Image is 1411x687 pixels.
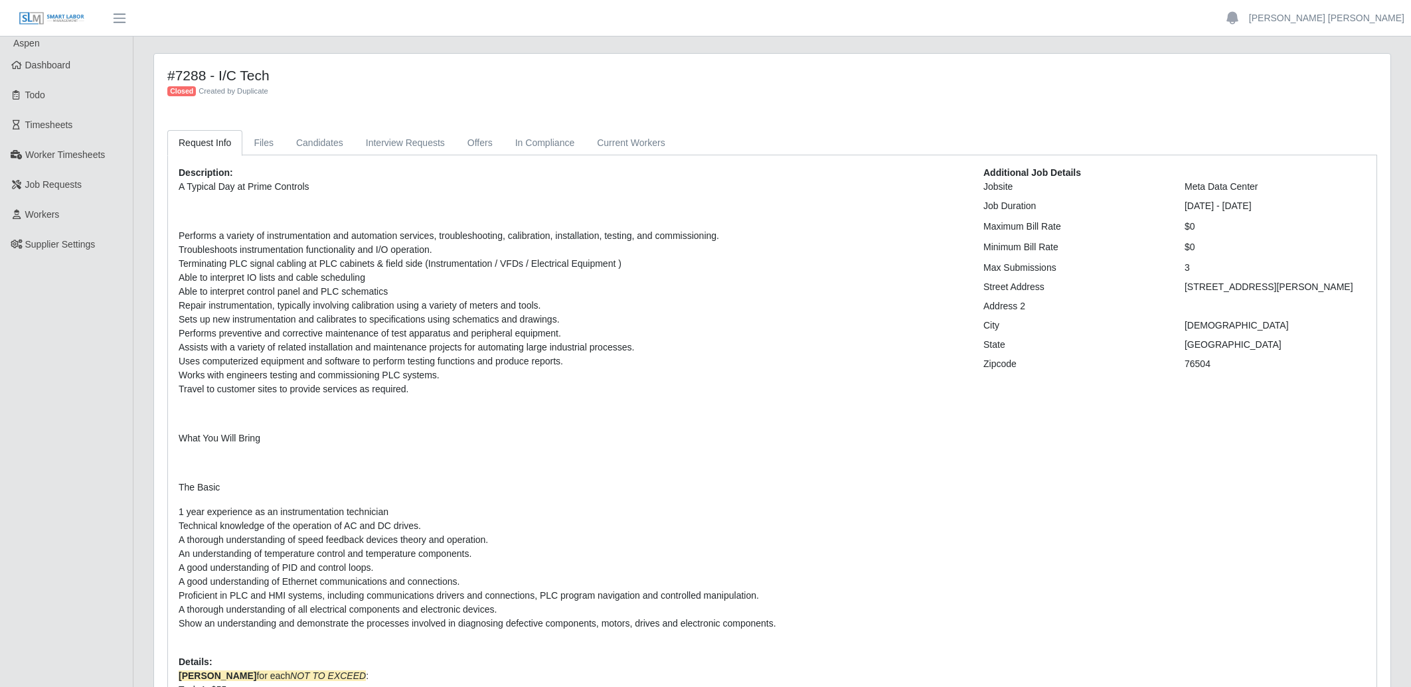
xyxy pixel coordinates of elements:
[25,149,105,160] span: Worker Timesheets
[179,547,963,561] li: An understanding of temperature control and temperature components.
[179,617,963,631] li: Show an understanding and demonstrate the processes involved in diagnosing defective components, ...
[179,533,963,547] li: A thorough understanding of speed feedback devices theory and operation.
[179,382,963,396] li: Travel to customer sites to provide services as required.
[1175,261,1376,275] div: 3
[25,239,96,250] span: Supplier Settings
[973,299,1175,313] div: Address 2
[179,603,963,617] li: A thorough understanding of all electrical components and electronic devices.
[179,229,963,243] li: Performs a variety of instrumentation and automation services, troubleshooting, calibration, inst...
[179,243,963,257] li: Troubleshoots instrumentation functionality and I/O operation.
[179,670,366,681] span: for each
[290,670,366,681] em: NOT TO EXCEED
[179,271,963,285] li: Able to interpret IO lists and cable scheduling
[1175,338,1376,352] div: [GEOGRAPHIC_DATA]
[19,11,85,26] img: SLM Logo
[25,60,71,70] span: Dashboard
[25,209,60,220] span: Workers
[179,561,963,575] li: A good understanding of PID and control loops.
[179,180,963,194] p: A Typical Day at Prime Controls
[973,338,1175,352] div: State
[179,167,233,178] b: Description:
[1175,319,1376,333] div: [DEMOGRAPHIC_DATA]
[973,220,1175,234] div: Maximum Bill Rate
[973,199,1175,213] div: Job Duration
[199,87,268,95] span: Created by Duplicate
[1175,220,1376,234] div: $0
[973,240,1175,254] div: Minimum Bill Rate
[973,357,1175,371] div: Zipcode
[179,519,963,533] li: Technical knowledge of the operation of AC and DC drives.
[179,670,256,681] strong: [PERSON_NAME]
[355,130,456,156] a: Interview Requests
[179,481,963,495] p: The Basic
[179,354,963,368] li: Uses computerized equipment and software to perform testing functions and produce reports.
[1175,280,1376,294] div: [STREET_ADDRESS][PERSON_NAME]
[167,86,196,97] span: Closed
[504,130,586,156] a: In Compliance
[179,589,963,603] li: Proficient in PLC and HMI systems, including communications drivers and connections, PLC program ...
[167,130,242,156] a: Request Info
[1175,240,1376,254] div: $0
[179,431,963,445] p: What You Will Bring
[983,167,1081,178] b: Additional Job Details
[167,67,1070,84] h4: #7288 - I/C Tech
[1175,199,1376,213] div: [DATE] - [DATE]
[1175,180,1376,194] div: Meta Data Center
[456,130,504,156] a: Offers
[179,285,963,299] li: Able to interpret control panel and PLC schematics
[179,313,963,327] li: Sets up new instrumentation and calibrates to specifications using schematics and drawings.
[1249,11,1404,25] a: [PERSON_NAME] [PERSON_NAME]
[973,261,1175,275] div: Max Submissions
[179,257,963,271] li: Terminating PLC signal cabling at PLC cabinets & field side (Instrumentation / VFDs / Electrical ...
[179,299,963,313] li: Repair instrumentation, typically involving calibration using a variety of meters and tools.
[25,90,45,100] span: Todo
[13,38,40,48] span: Aspen
[285,130,355,156] a: Candidates
[242,130,285,156] a: Files
[973,180,1175,194] div: Jobsite
[179,656,212,667] b: Details:
[973,319,1175,333] div: City
[179,505,963,519] li: 1 year experience as an instrumentation technician
[179,327,963,341] li: Performs preventive and corrective maintenance of test apparatus and peripheral equipment.
[25,119,73,130] span: Timesheets
[25,179,82,190] span: Job Requests
[179,341,963,354] li: Assists with a variety of related installation and maintenance projects for automating large indu...
[586,130,676,156] a: Current Workers
[179,669,963,683] div: :
[1175,357,1376,371] div: 76504
[973,280,1175,294] div: Street Address
[179,575,963,589] li: A good understanding of Ethernet communications and connections.
[179,368,963,382] li: Works with engineers testing and commissioning PLC systems.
